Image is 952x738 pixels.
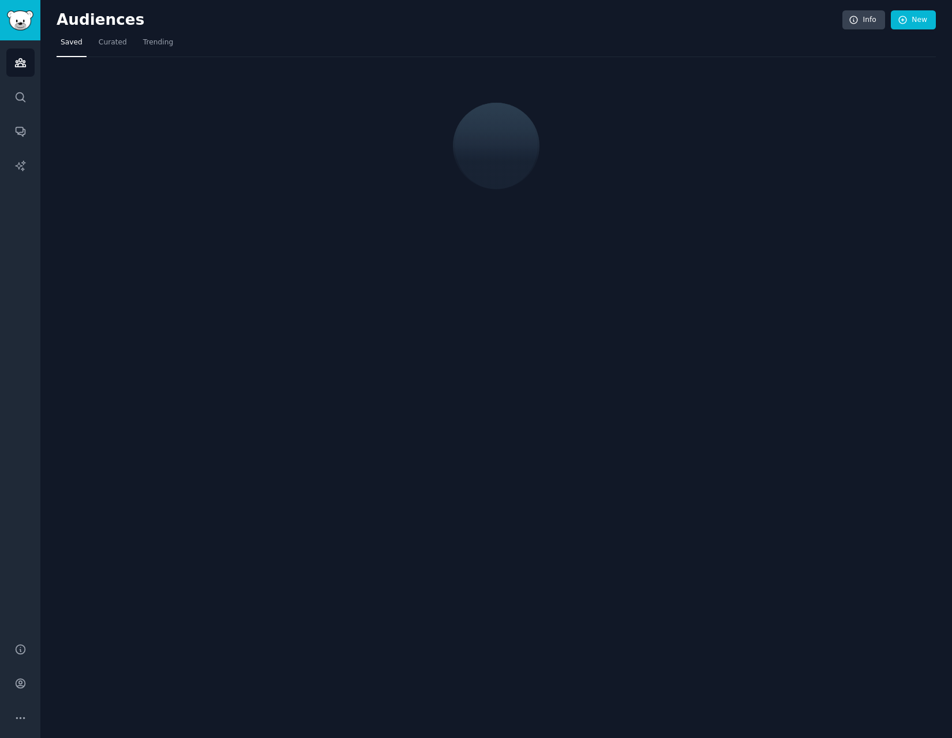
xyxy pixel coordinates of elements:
[57,11,842,29] h2: Audiences
[95,33,131,57] a: Curated
[139,33,177,57] a: Trending
[7,10,33,31] img: GummySearch logo
[61,38,83,48] span: Saved
[143,38,173,48] span: Trending
[99,38,127,48] span: Curated
[57,33,87,57] a: Saved
[842,10,885,30] a: Info
[891,10,936,30] a: New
